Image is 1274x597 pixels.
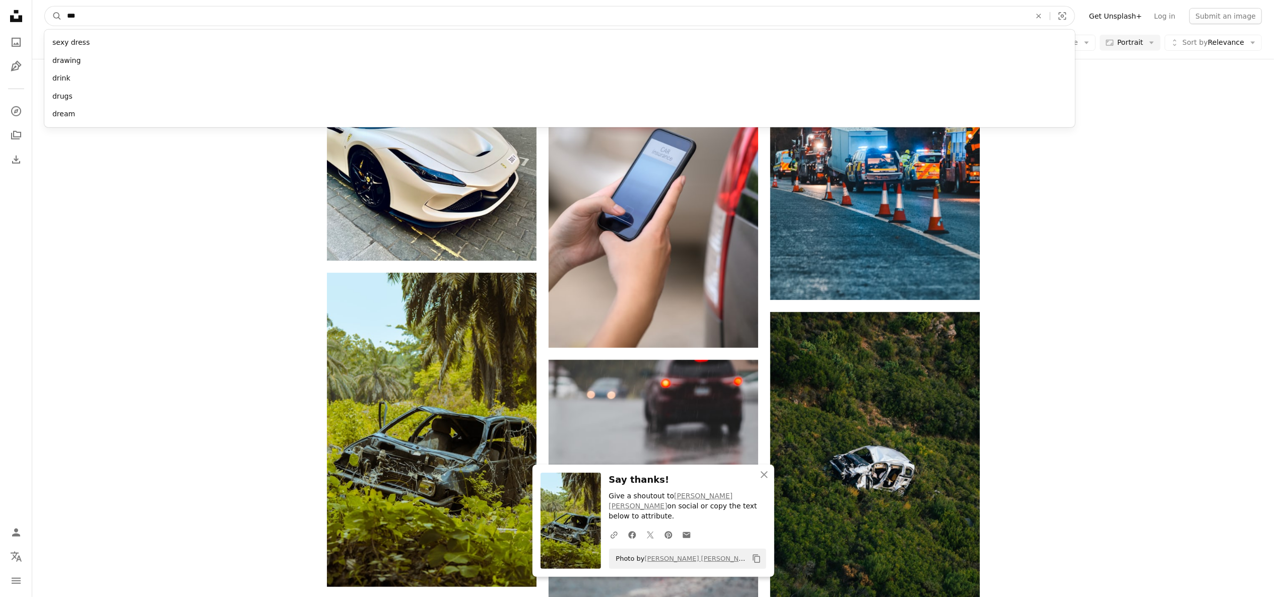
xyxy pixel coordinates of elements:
[1189,8,1262,24] button: Submit an image
[770,465,980,474] a: a car that is sitting in the grass
[1083,8,1148,24] a: Get Unsplash+
[327,273,537,587] img: black car on green grass field during daytime
[6,150,26,170] a: Download History
[770,138,980,147] a: a couple of trucks that are sitting in the street
[623,525,641,545] a: Share on Facebook
[6,56,26,77] a: Illustrations
[1117,37,1143,47] span: Portrait
[609,492,733,510] a: [PERSON_NAME] [PERSON_NAME]
[1050,7,1075,26] button: Visual search
[45,7,62,26] button: Search Unsplash
[6,6,26,28] a: Home — Unsplash
[549,186,758,195] a: Car insurance concept, Man hand holding car insurance application on mobile phone.
[609,473,766,487] h3: Say thanks!
[659,525,678,545] a: Share on Pinterest
[549,34,758,348] img: Car insurance concept, Man hand holding car insurance application on mobile phone.
[609,491,766,521] p: Give a shoutout to on social or copy the text below to attribute.
[1028,7,1050,26] button: Clear
[6,571,26,591] button: Menu
[327,425,537,434] a: black car on green grass field during daytime
[1100,34,1161,50] button: Portrait
[1182,38,1208,46] span: Sort by
[6,125,26,145] a: Collections
[748,550,765,567] button: Copy to clipboard
[44,52,1075,70] div: drawing
[1148,8,1181,24] a: Log in
[645,555,756,562] a: [PERSON_NAME] [PERSON_NAME]
[44,69,1075,88] div: drink
[1165,34,1262,50] button: Sort byRelevance
[678,525,696,545] a: Share over email
[6,32,26,52] a: Photos
[6,523,26,543] a: Log in / Sign up
[611,551,748,567] span: Photo by on
[44,105,1075,123] div: dream
[44,34,1075,52] div: sexy dress
[6,101,26,121] a: Explore
[6,547,26,567] button: Language
[1182,37,1244,47] span: Relevance
[641,525,659,545] a: Share on Twitter
[44,88,1075,106] div: drugs
[44,6,1075,26] form: Find visuals sitewide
